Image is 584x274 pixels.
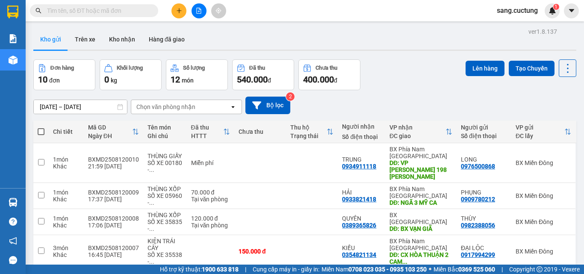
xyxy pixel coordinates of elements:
[136,103,195,111] div: Chọn văn phòng nhận
[104,74,109,85] span: 0
[191,133,224,139] div: HTTT
[53,222,80,229] div: Khác
[458,266,495,273] strong: 0369 525 060
[342,189,381,196] div: HẢI
[88,222,139,229] div: 17:06 [DATE]
[53,196,80,203] div: Khác
[461,133,507,139] div: Số điện thoại
[88,189,139,196] div: BXMD2508120009
[147,153,183,159] div: THÙNG GIẤY
[88,215,139,222] div: BXMD2508120008
[342,123,381,130] div: Người nhận
[232,59,294,90] button: Đã thu540.000đ
[53,163,80,170] div: Khác
[49,77,60,84] span: đơn
[342,133,381,140] div: Số điện thoại
[389,133,445,139] div: ĐC giao
[9,34,18,43] img: solution-icon
[334,77,337,84] span: đ
[149,166,154,173] span: ...
[215,8,221,14] span: aim
[389,199,452,206] div: DĐ: NGÃ 3 MỸ CA
[516,248,571,255] div: BX Miền Đông
[348,266,427,273] strong: 0708 023 035 - 0935 103 250
[147,251,183,265] div: SỐ XE 35538 - 0918890605
[102,29,142,50] button: Kho nhận
[516,124,564,131] div: VP gửi
[389,225,452,232] div: DĐ: BX VẠN GIÃ
[490,5,545,16] span: sang.cuctung
[509,61,555,76] button: Tạo Chuyến
[9,256,17,264] span: message
[88,156,139,163] div: BXMD2508120010
[253,265,319,274] span: Cung cấp máy in - giấy in:
[211,3,226,18] button: aim
[230,103,236,110] svg: open
[166,59,228,90] button: Số lượng12món
[516,192,571,199] div: BX Miền Đông
[316,65,337,71] div: Chưa thu
[516,218,571,225] div: BX Miền Đông
[147,159,183,173] div: SỐ XE 00180 - 0905366086
[171,74,180,85] span: 12
[389,238,452,251] div: BX Phía Nam [GEOGRAPHIC_DATA]
[342,245,381,251] div: KIỀU
[321,265,427,274] span: Miền Nam
[147,212,183,218] div: THÙNG XỐP
[466,61,504,76] button: Lên hàng
[537,266,543,272] span: copyright
[461,124,507,131] div: Người gửi
[342,163,376,170] div: 0934911118
[191,159,230,166] div: Miễn phí
[191,215,230,222] div: 120.000 đ
[53,189,80,196] div: 1 món
[53,245,80,251] div: 3 món
[239,128,282,135] div: Chưa thu
[461,196,495,203] div: 0909780212
[568,7,575,15] span: caret-down
[111,77,117,84] span: kg
[160,265,239,274] span: Hỗ trợ kỹ thuật:
[528,27,557,36] div: ver 1.8.137
[149,199,154,206] span: ...
[461,222,495,229] div: 0982388056
[461,251,495,258] div: 0917994299
[268,77,271,84] span: đ
[342,156,381,163] div: TRUNG
[191,189,230,196] div: 70.000 đ
[239,248,282,255] div: 150.000 đ
[245,265,246,274] span: |
[385,121,457,143] th: Toggle SortBy
[182,77,194,84] span: món
[147,238,183,251] div: KIỆN TRÁI CÂY
[192,3,206,18] button: file-add
[461,215,507,222] div: THÙY
[149,258,154,265] span: ...
[191,124,224,131] div: Đã thu
[147,186,183,192] div: THÙNG XỐP
[342,215,381,222] div: QUYÊN
[33,29,68,50] button: Kho gửi
[34,100,127,114] input: Select a date range.
[402,258,407,265] span: ...
[191,222,230,229] div: Tại văn phòng
[555,4,557,10] span: 1
[461,156,507,163] div: LONG
[50,65,74,71] div: Đơn hàng
[7,6,18,18] img: logo-vxr
[429,268,431,271] span: ⚪️
[202,266,239,273] strong: 1900 633 818
[9,56,18,65] img: warehouse-icon
[88,251,139,258] div: 16:45 [DATE]
[389,124,445,131] div: VP nhận
[53,215,80,222] div: 1 món
[53,156,80,163] div: 1 món
[196,8,202,14] span: file-add
[9,218,17,226] span: question-circle
[461,189,507,196] div: PHỤNG
[171,3,186,18] button: plus
[342,196,376,203] div: 0933821418
[100,59,162,90] button: Khối lượng0kg
[47,6,148,15] input: Tìm tên, số ĐT hoặc mã đơn
[342,222,376,229] div: 0389365826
